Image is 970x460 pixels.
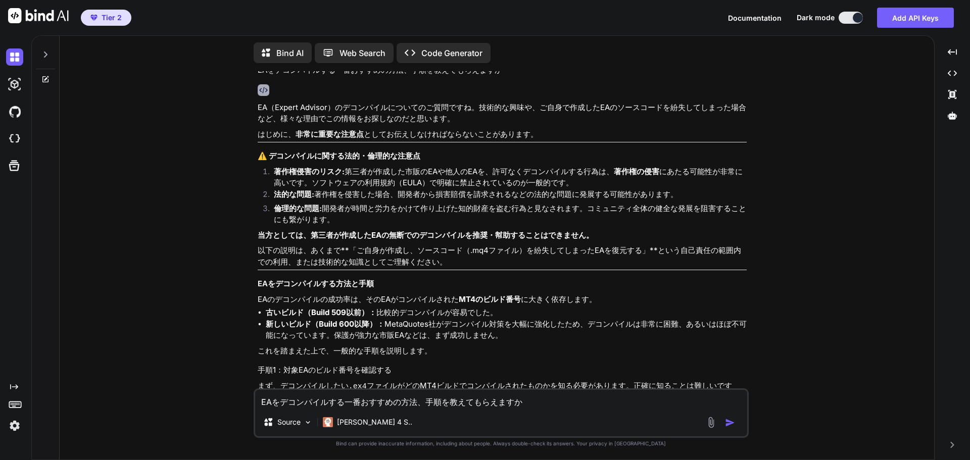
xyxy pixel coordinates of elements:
[304,418,312,427] img: Pick Models
[323,417,333,427] img: Claude 4 Sonnet
[6,130,23,147] img: cloudideIcon
[258,230,594,240] strong: 当方としては、第三者が作成したEAの無断でのデコンパイルを推奨・幇助することはできません。
[614,167,659,176] strong: 著作権の侵害
[102,13,122,23] span: Tier 2
[255,390,747,408] textarea: EAをデコンパイルする一番おすすめの方法、手順を教えてもらえますか
[266,319,384,329] strong: 新しいビルド（Build 600以降）：
[266,166,747,189] li: 第三者が作成した市販のEAや他人のEAを、許可なくデコンパイルする行為は、 にあたる可能性が非常に高いです。ソフトウェアの利用規約（EULA）で明確に禁止されているのが一般的です。
[421,47,482,59] p: Code Generator
[81,10,131,26] button: premiumTier 2
[6,48,23,66] img: darkChat
[8,8,69,23] img: Bind AI
[258,151,420,161] strong: ⚠️ デコンパイルに関する法的・倫理的な注意点
[349,382,367,391] code: .ex4
[258,245,747,268] p: 以下の説明は、あくまで**「ご自身が作成し、ソースコード（.mq4ファイル）を紛失してしまったEAを復元する」**という自己責任の範囲内での利用、または技術的な知識としてご理解ください。
[266,189,747,203] li: 著作権を侵害した場合、開発者から損害賠償を請求されるなどの法的な問題に発展する可能性があります。
[277,417,301,427] p: Source
[337,417,412,427] p: [PERSON_NAME] 4 S..
[266,308,376,317] strong: 古いビルド（Build 509以前）：
[266,203,747,226] li: 開発者が時間と労力をかけて作り上げた知的財産を盗む行為と見なされます。コミュニティ全体の健全な発展を阻害することにも繋がります。
[797,13,835,23] span: Dark mode
[266,319,747,341] li: MetaQuotes社がデコンパイル対策を大幅に強化したため、デコンパイルは非常に困難、あるいはほぼ不可能になっています。保護が強力な市販EAなどは、まず成功しません。
[254,440,749,447] p: Bind can provide inaccurate information, including about people. Always double-check its answers....
[258,380,747,404] p: まず、デコンパイルしたい ファイルがどのMT4ビルドでコンパイルされたものかを知る必要があります。正確に知ることは難しいですが、ファイルのプロパティや、もし動作するならMT4のログから推測できる...
[6,103,23,120] img: githubDark
[339,47,385,59] p: Web Search
[258,102,747,125] p: EA（Expert Advisor）のデコンパイルについてのご質問ですね。技術的な興味や、ご自身で作成したEAのソースコードを紛失してしまった場合など、様々な理由でこの情報をお探しなのだと思います。
[877,8,954,28] button: Add API Keys
[6,417,23,434] img: settings
[725,418,735,428] img: icon
[728,13,782,23] button: Documentation
[258,294,747,305] p: EAのデコンパイルの成功率は、そのEAがコンパイルされた に大きく依存します。
[6,76,23,93] img: darkAi-studio
[258,129,747,140] p: はじめに、 としてお伝えしなければならないことがあります。
[459,294,521,304] strong: MT4のビルド番号
[90,15,98,21] img: premium
[258,365,747,376] h4: 手順1：対象EAのビルド番号を確認する
[728,14,782,22] span: Documentation
[274,189,314,199] strong: 法的な問題:
[274,167,345,176] strong: 著作権侵害のリスク:
[258,278,747,290] h3: EAをデコンパイルする方法と手順
[266,307,747,319] li: 比較的デコンパイルが容易でした。
[276,47,304,59] p: Bind AI
[274,203,322,213] strong: 倫理的な問題:
[258,345,747,357] p: これを踏まえた上で、一般的な手順を説明します。
[705,417,717,428] img: attachment
[296,129,364,139] strong: 非常に重要な注意点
